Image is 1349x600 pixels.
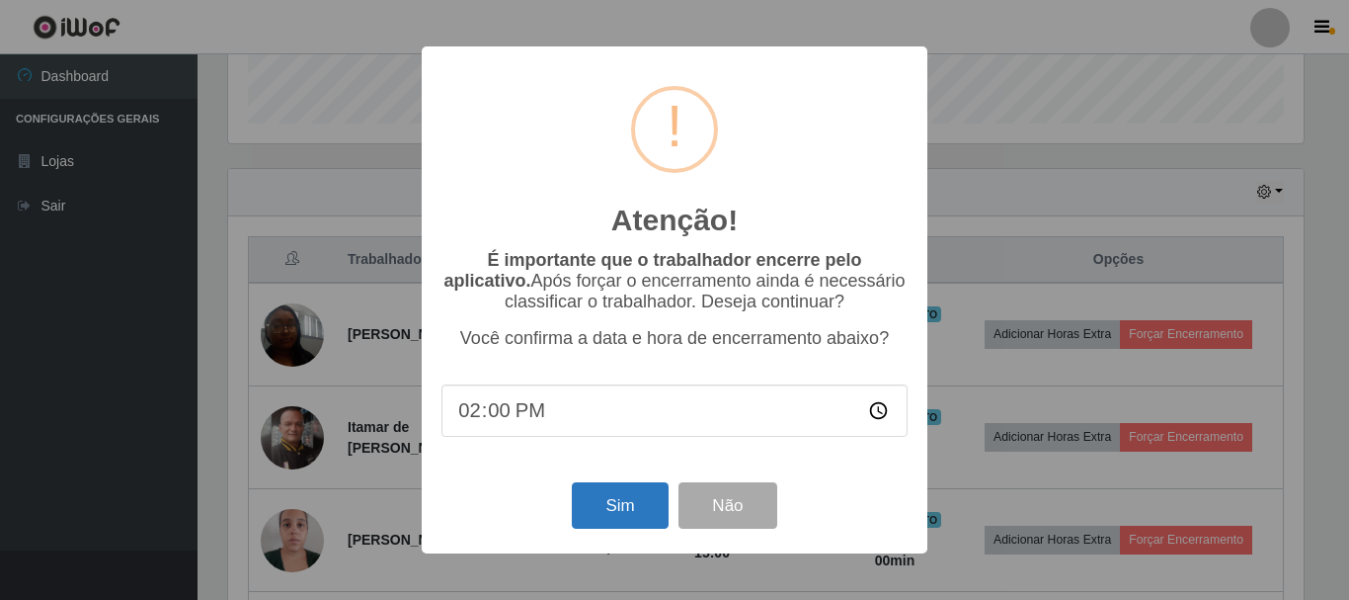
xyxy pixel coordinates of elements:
button: Não [678,482,776,529]
h2: Atenção! [611,203,738,238]
b: É importante que o trabalhador encerre pelo aplicativo. [443,250,861,291]
button: Sim [572,482,668,529]
p: Após forçar o encerramento ainda é necessário classificar o trabalhador. Deseja continuar? [441,250,908,312]
p: Você confirma a data e hora de encerramento abaixo? [441,328,908,349]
